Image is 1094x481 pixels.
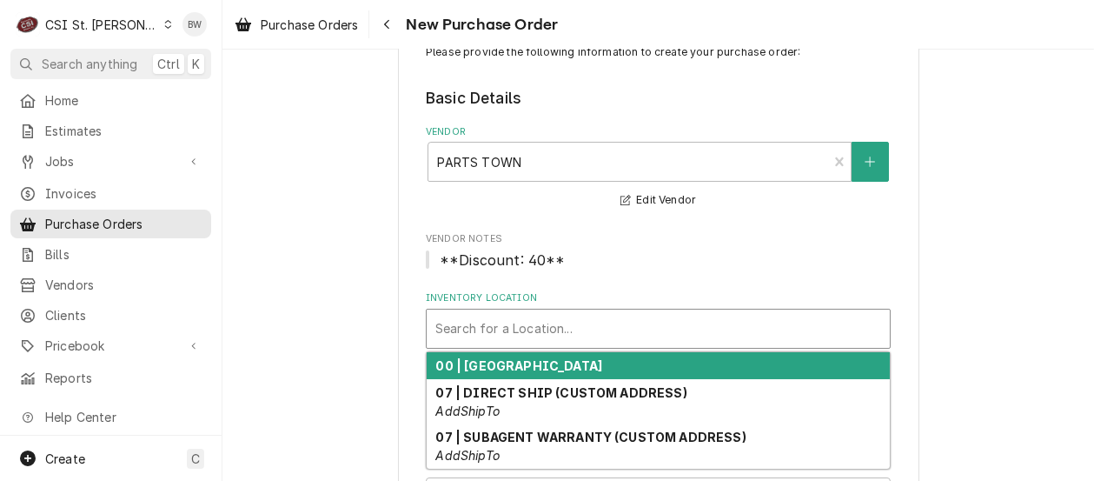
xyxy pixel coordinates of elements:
[45,306,202,324] span: Clients
[45,408,201,426] span: Help Center
[426,125,891,211] div: Vendor
[10,240,211,269] a: Bills
[45,184,202,203] span: Invoices
[45,276,202,294] span: Vendors
[45,16,158,34] div: CSI St. [PERSON_NAME]
[436,358,603,373] strong: 00 | [GEOGRAPHIC_DATA]
[436,448,500,463] em: AddShipTo
[182,12,207,37] div: Brad Wicks's Avatar
[45,369,202,387] span: Reports
[157,55,180,73] span: Ctrl
[182,12,207,37] div: BW
[45,122,202,140] span: Estimates
[426,125,891,139] label: Vendor
[10,364,211,392] a: Reports
[618,190,699,211] button: Edit Vendor
[10,179,211,208] a: Invoices
[10,86,211,115] a: Home
[373,10,401,38] button: Navigate back
[401,13,558,37] span: New Purchase Order
[16,12,40,37] div: C
[191,450,200,468] span: C
[10,301,211,330] a: Clients
[10,331,211,360] a: Go to Pricebook
[45,451,85,466] span: Create
[436,385,687,400] strong: 07 | DIRECT SHIP (CUSTOM ADDRESS)
[10,271,211,299] a: Vendors
[45,245,202,264] span: Bills
[10,147,211,176] a: Go to Jobs
[42,55,137,73] span: Search anything
[16,12,40,37] div: CSI St. Louis's Avatar
[426,250,891,271] span: Vendor Notes
[45,337,176,355] span: Pricebook
[261,16,358,34] span: Purchase Orders
[426,232,891,246] span: Vendor Notes
[10,210,211,238] a: Purchase Orders
[426,87,891,110] legend: Basic Details
[865,156,875,168] svg: Create New Vendor
[10,433,211,462] a: Go to What's New
[852,142,888,182] button: Create New Vendor
[436,430,746,444] strong: 07 | SUBAGENT WARRANTY (CUSTOM ADDRESS)
[10,403,211,431] a: Go to Help Center
[10,117,211,145] a: Estimates
[426,232,891,270] div: Vendor Notes
[10,49,211,79] button: Search anythingCtrlK
[426,291,891,348] div: Inventory Location
[45,215,202,233] span: Purchase Orders
[436,404,500,418] em: AddShipTo
[192,55,200,73] span: K
[228,10,365,39] a: Purchase Orders
[426,44,891,60] p: Please provide the following information to create your purchase order:
[426,291,891,305] label: Inventory Location
[45,91,202,110] span: Home
[45,152,176,170] span: Jobs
